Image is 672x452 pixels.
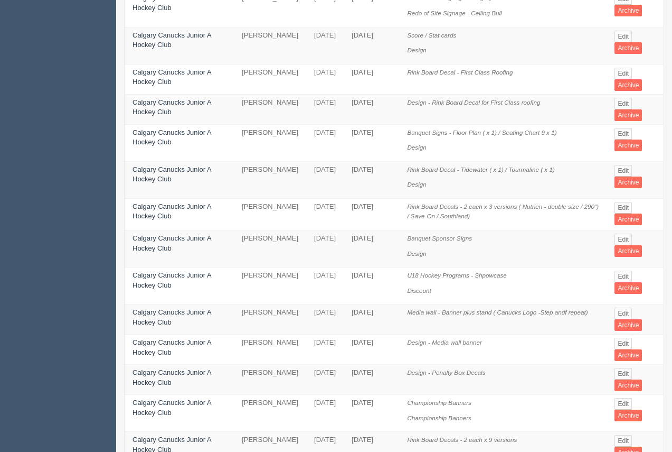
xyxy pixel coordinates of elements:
[234,395,306,432] td: [PERSON_NAME]
[614,398,632,410] a: Edit
[614,98,632,109] a: Edit
[132,308,211,326] a: Calgary Canucks Junior A Hockey Club
[234,124,306,161] td: [PERSON_NAME]
[614,128,632,140] a: Edit
[306,395,344,432] td: [DATE]
[614,214,642,225] a: Archive
[306,27,344,64] td: [DATE]
[132,234,211,252] a: Calgary Canucks Junior A Hockey Club
[344,230,399,267] td: [DATE]
[407,414,471,421] i: Championship Banners
[614,140,642,151] a: Archive
[407,399,471,406] i: Championship Banners
[614,282,642,294] a: Archive
[407,436,517,443] i: Rink Board Decals - 2 each x 9 versions
[407,287,431,294] i: Discount
[407,203,599,220] i: Rink Board Decals - 2 each x 3 versions ( Nutrien - double size / 290") / Save-On / Southland)
[614,234,632,245] a: Edit
[306,124,344,161] td: [DATE]
[614,271,632,282] a: Edit
[407,99,540,106] i: Design - Rink Board Decal for First Class roofing
[132,399,211,417] a: Calgary Canucks Junior A Hockey Club
[306,198,344,230] td: [DATE]
[614,338,632,349] a: Edit
[344,94,399,124] td: [DATE]
[614,380,642,391] a: Archive
[132,68,211,86] a: Calgary Canucks Junior A Hockey Club
[344,305,399,335] td: [DATE]
[614,410,642,421] a: Archive
[344,161,399,198] td: [DATE]
[614,31,632,42] a: Edit
[344,198,399,230] td: [DATE]
[344,124,399,161] td: [DATE]
[407,10,501,16] i: Redo of Site Signage - Ceiling Bull
[614,245,642,257] a: Archive
[344,365,399,395] td: [DATE]
[132,338,211,356] a: Calgary Canucks Junior A Hockey Club
[614,68,632,79] a: Edit
[407,166,554,173] i: Rink Board Decal - Tidewater ( x 1) / Tourmaline ( x 1)
[132,165,211,183] a: Calgary Canucks Junior A Hockey Club
[407,250,426,257] i: Design
[614,368,632,380] a: Edit
[306,64,344,94] td: [DATE]
[234,365,306,395] td: [PERSON_NAME]
[234,94,306,124] td: [PERSON_NAME]
[407,129,556,136] i: Banquet Signs - Floor Plan ( x 1) / Seating Chart 9 x 1)
[306,365,344,395] td: [DATE]
[614,349,642,361] a: Archive
[344,335,399,365] td: [DATE]
[407,272,506,279] i: U18 Hockey Programs - Shpowcase
[306,230,344,267] td: [DATE]
[306,94,344,124] td: [DATE]
[234,267,306,305] td: [PERSON_NAME]
[344,64,399,94] td: [DATE]
[132,98,211,116] a: Calgary Canucks Junior A Hockey Club
[407,181,426,188] i: Design
[306,161,344,198] td: [DATE]
[407,309,588,316] i: Media wall - Banner plus stand ( Canucks Logo -Step andf repeat)
[234,64,306,94] td: [PERSON_NAME]
[614,165,632,177] a: Edit
[614,42,642,54] a: Archive
[132,368,211,386] a: Calgary Canucks Junior A Hockey Club
[407,369,485,376] i: Design - Penalty Box Decals
[614,308,632,319] a: Edit
[132,202,211,220] a: Calgary Canucks Junior A Hockey Club
[407,47,426,53] i: Design
[132,271,211,289] a: Calgary Canucks Junior A Hockey Club
[344,395,399,432] td: [DATE]
[306,305,344,335] td: [DATE]
[344,267,399,305] td: [DATE]
[306,335,344,365] td: [DATE]
[234,335,306,365] td: [PERSON_NAME]
[407,32,456,39] i: Score / Stat cards
[234,230,306,267] td: [PERSON_NAME]
[614,202,632,214] a: Edit
[132,31,211,49] a: Calgary Canucks Junior A Hockey Club
[407,339,482,346] i: Design - Media wall banner
[614,177,642,188] a: Archive
[614,79,642,91] a: Archive
[614,5,642,16] a: Archive
[234,27,306,64] td: [PERSON_NAME]
[614,319,642,331] a: Archive
[407,144,426,151] i: Design
[344,27,399,64] td: [DATE]
[407,235,472,242] i: Banquet Sponsor Signs
[132,128,211,146] a: Calgary Canucks Junior A Hockey Club
[306,267,344,305] td: [DATE]
[234,161,306,198] td: [PERSON_NAME]
[234,305,306,335] td: [PERSON_NAME]
[614,109,642,121] a: Archive
[614,435,632,447] a: Edit
[407,69,513,76] i: Rink Board Decal - First Class Roofing
[234,198,306,230] td: [PERSON_NAME]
